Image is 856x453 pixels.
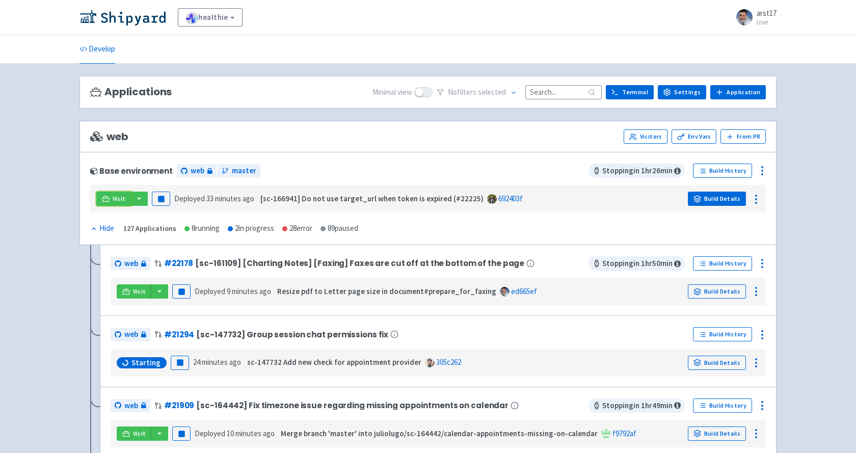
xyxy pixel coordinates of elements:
[757,19,777,25] small: User
[688,284,746,299] a: Build Details
[688,427,746,441] a: Build Details
[123,223,176,234] div: 127 Applications
[281,429,598,438] strong: Merge branch 'master' into juliolugo/sc-164442/calendar-appointments-missing-on-calendar
[693,256,752,271] a: Build History
[117,284,151,299] a: Visit
[111,399,150,413] a: web
[193,357,241,367] time: 24 minutes ago
[693,164,752,178] a: Build History
[658,85,706,99] a: Settings
[478,87,506,97] span: selected
[177,164,217,178] a: web
[448,87,506,98] span: No filter s
[277,286,496,296] strong: Resize pdf to Letter page size in document#prepare_for_faxing
[172,284,191,299] button: Pause
[172,427,191,441] button: Pause
[757,8,777,18] span: arst17
[90,223,114,234] div: Hide
[525,85,602,99] input: Search...
[178,8,243,26] a: healthie
[260,194,484,203] strong: [sc-166941] Do not use target_url when token is expired (#22225)
[164,258,193,269] a: #22178
[672,129,716,144] a: Env Vars
[218,164,260,178] a: master
[247,357,421,367] strong: sc-147732 Add new check for appointment provider
[90,131,128,143] span: web
[282,223,312,234] div: 28 error
[90,223,115,234] button: Hide
[227,429,275,438] time: 10 minutes ago
[171,356,189,370] button: Pause
[228,223,274,234] div: 2 in progress
[588,256,685,271] span: Stopping in 1 hr 50 min
[174,194,254,203] span: Deployed
[206,194,254,203] time: 33 minutes ago
[111,257,150,271] a: web
[693,327,752,341] a: Build History
[372,87,412,98] span: Minimal view
[90,167,173,175] div: Base environment
[152,192,170,206] button: Pause
[79,35,115,64] a: Develop
[720,129,766,144] button: From PR
[133,430,146,438] span: Visit
[131,358,160,368] span: Starting
[498,194,523,203] a: 692403f
[195,286,271,296] span: Deployed
[195,429,275,438] span: Deployed
[320,223,358,234] div: 89 paused
[113,195,126,203] span: Visit
[79,9,166,25] img: Shipyard logo
[688,192,746,206] a: Build Details
[124,329,138,340] span: web
[133,287,146,296] span: Visit
[124,258,138,270] span: web
[693,398,752,413] a: Build History
[688,356,746,370] a: Build Details
[730,9,777,25] a: arst17 User
[232,165,256,177] span: master
[588,164,685,178] span: Stopping in 1 hr 26 min
[164,329,194,340] a: #21294
[195,259,524,268] span: [sc-161109] [Charting Notes] [Faxing] Faxes are cut off at the bottom of the page
[436,357,461,367] a: 305c262
[111,328,150,341] a: web
[184,223,220,234] div: 8 running
[612,429,636,438] a: f9792af
[191,165,204,177] span: web
[196,330,388,339] span: [sc-147732] Group session chat permissions fix
[196,401,509,410] span: [sc-164442] Fix timezone issue regarding missing appointments on calendar
[710,85,766,99] a: Application
[96,192,131,206] a: Visit
[606,85,654,99] a: Terminal
[124,400,138,412] span: web
[624,129,667,144] a: Visitors
[588,398,685,413] span: Stopping in 1 hr 49 min
[90,86,172,98] h3: Applications
[117,427,151,441] a: Visit
[227,286,271,296] time: 9 minutes ago
[164,400,194,411] a: #21909
[511,286,537,296] a: ed665ef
